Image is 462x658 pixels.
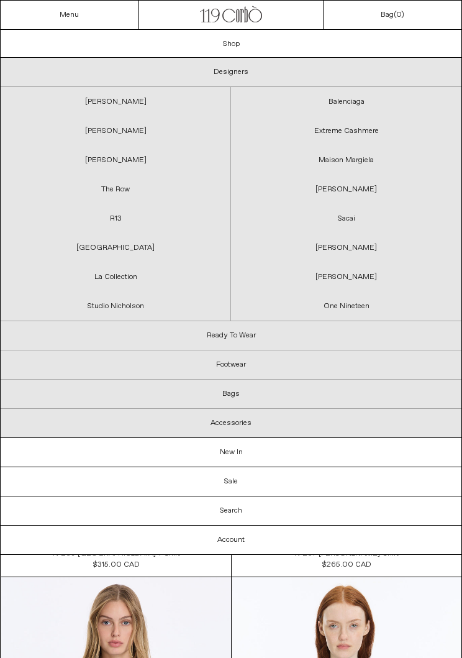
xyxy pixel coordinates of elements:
[231,87,461,116] a: Balenciaga
[1,145,230,175] a: [PERSON_NAME]
[231,204,461,233] a: Sacai
[396,10,401,20] span: 0
[1,350,461,380] p: Footwear
[1,526,461,554] a: Account
[1,496,461,525] a: Search
[231,262,461,291] a: [PERSON_NAME]
[231,116,461,145] a: Extreme Cashmere
[60,10,79,20] a: Menu
[322,559,371,570] div: $265.00 CAD
[1,204,230,233] a: R13
[1,233,230,262] a: [GEOGRAPHIC_DATA]
[1,291,230,321] a: Studio Nicholson
[1,262,230,291] a: La Collection
[231,291,461,321] a: One Nineteen
[1,116,230,145] a: [PERSON_NAME]
[1,467,461,496] a: Sale
[1,58,461,87] p: Designers
[1,321,461,350] p: Ready To Wear
[381,9,404,21] a: Bag()
[231,175,461,204] a: [PERSON_NAME]
[93,559,140,570] div: $315.00 CAD
[1,409,461,437] p: Accessories
[231,233,461,262] a: [PERSON_NAME]
[1,30,461,58] a: Shop
[1,175,230,204] a: The Row
[1,380,461,409] p: Bags
[231,145,461,175] a: Maison Margiela
[1,87,230,116] a: [PERSON_NAME]
[396,10,404,20] span: )
[1,438,461,467] a: New In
